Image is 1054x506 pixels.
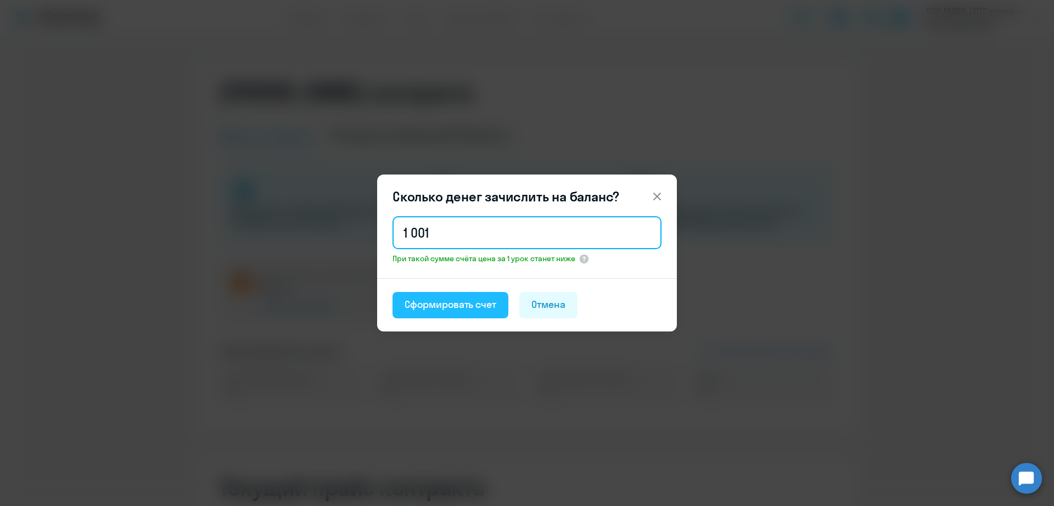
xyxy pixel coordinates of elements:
[377,188,677,205] header: Сколько денег зачислить на баланс?
[393,292,508,318] button: Сформировать счет
[405,297,496,312] div: Сформировать счет
[393,216,661,249] input: 1 000 000 000 €
[531,297,565,312] div: Отмена
[393,254,575,263] span: При такой сумме счёта цена за 1 урок станет ниже
[519,292,578,318] button: Отмена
